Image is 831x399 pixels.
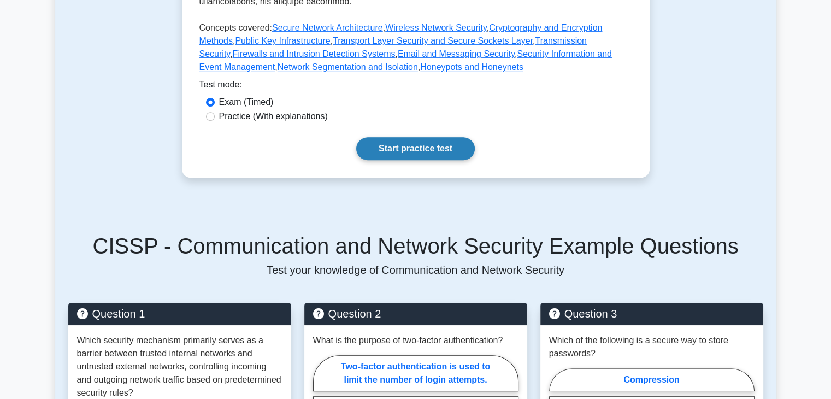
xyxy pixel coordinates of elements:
[68,263,763,277] p: Test your knowledge of Communication and Network Security
[233,49,396,58] a: Firewalls and Intrusion Detection Systems
[272,23,383,32] a: Secure Network Architecture
[313,355,518,391] label: Two-factor authentication is used to limit the number of login attempts.
[199,78,632,96] div: Test mode:
[549,334,755,360] p: Which of the following is a secure way to store passwords?
[278,62,418,72] a: Network Segmentation and Isolation
[68,233,763,259] h5: CISSP - Communication and Network Security Example Questions
[77,307,282,320] h5: Question 1
[398,49,515,58] a: Email and Messaging Security
[313,334,503,347] p: What is the purpose of two-factor authentication?
[235,36,330,45] a: Public Key Infrastructure
[549,307,755,320] h5: Question 3
[219,96,274,109] label: Exam (Timed)
[549,368,755,391] label: Compression
[385,23,487,32] a: Wireless Network Security
[313,307,518,320] h5: Question 2
[199,21,632,78] p: Concepts covered: , , , , , , , , , ,
[356,137,475,160] a: Start practice test
[333,36,533,45] a: Transport Layer Security and Secure Sockets Layer
[219,110,328,123] label: Practice (With explanations)
[420,62,523,72] a: Honeypots and Honeynets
